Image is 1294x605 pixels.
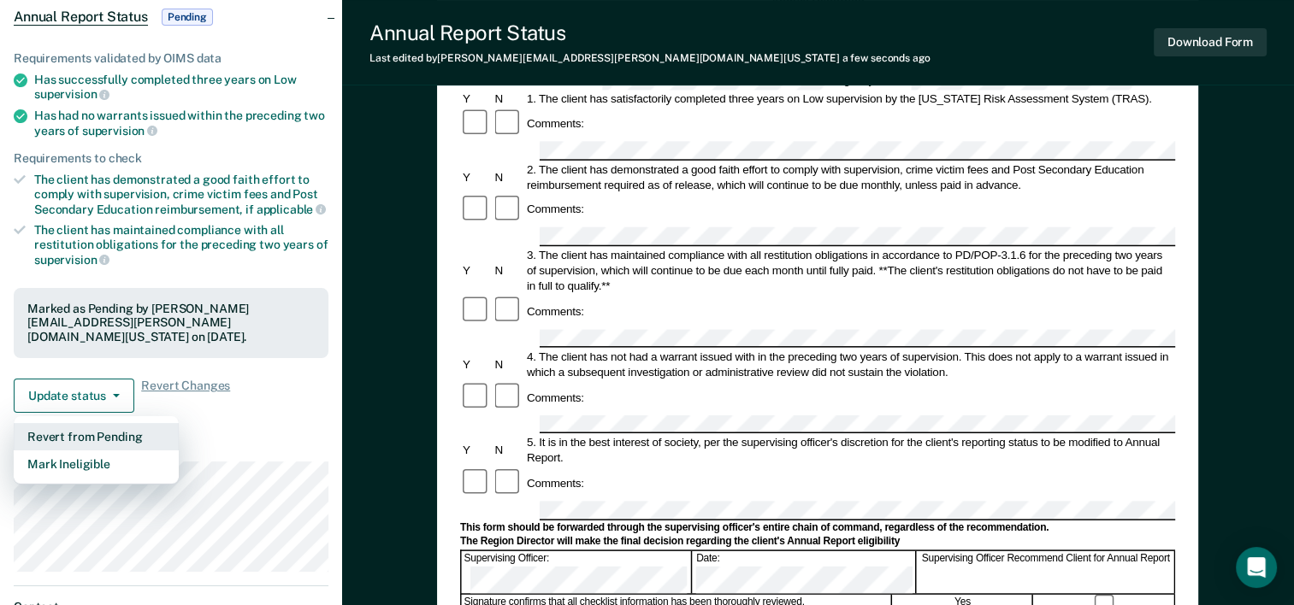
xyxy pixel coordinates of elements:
div: 3. The client has maintained compliance with all restitution obligations in accordance to PD/POP-... [524,248,1175,294]
div: N [493,356,524,372]
div: Has successfully completed three years on Low [34,73,328,102]
span: supervision [82,124,157,138]
div: Has had no warrants issued within the preceding two years of [34,109,328,138]
span: supervision [34,253,109,267]
div: Comments: [524,116,587,132]
div: N [493,443,524,458]
button: Download Form [1154,28,1267,56]
button: Revert from Pending [14,423,179,450]
div: The client has demonstrated a good faith effort to comply with supervision, crime victim fees and... [34,173,328,216]
span: supervision [34,87,109,101]
div: N [493,91,524,106]
div: Comments: [524,303,587,319]
div: Y [460,443,492,458]
div: Marked as Pending by [PERSON_NAME][EMAIL_ADDRESS][PERSON_NAME][DOMAIN_NAME][US_STATE] on [DATE]. [27,302,315,344]
div: Open Intercom Messenger [1236,547,1277,588]
div: Y [460,263,492,279]
button: Mark Ineligible [14,450,179,478]
span: Annual Report Status [14,9,148,26]
div: The Region Director will make the final decision regarding the client's Annual Report eligibility [460,536,1175,549]
div: 1. The client has satisfactorily completed three years on Low supervision by the [US_STATE] Risk ... [524,91,1175,106]
div: Supervising Officer: [462,552,693,594]
div: Requirements validated by OIMS data [14,51,328,66]
span: applicable [257,203,326,216]
button: Update status [14,379,134,413]
div: This form should be forwarded through the supervising officer's entire chain of command, regardle... [460,521,1175,535]
div: Comments: [524,390,587,405]
div: Comments: [524,476,587,491]
div: Supervising Officer Recommend Client for Annual Report [918,552,1175,594]
div: The client has maintained compliance with all restitution obligations for the preceding two years of [34,223,328,267]
span: Pending [162,9,213,26]
div: 5. It is in the best interest of society, per the supervising officer's discretion for the client... [524,435,1175,466]
span: Revert Changes [141,379,230,413]
div: N [493,263,524,279]
div: Y [460,169,492,185]
div: Requirements to check [14,151,328,166]
div: Annual Report Status [369,21,931,45]
div: 4. The client has not had a warrant issued with in the preceding two years of supervision. This d... [524,349,1175,379]
div: Date: [694,552,916,594]
span: a few seconds ago [842,52,931,64]
div: Last edited by [PERSON_NAME][EMAIL_ADDRESS][PERSON_NAME][DOMAIN_NAME][US_STATE] [369,52,931,64]
div: Y [460,91,492,106]
div: Y [460,356,492,372]
div: 2. The client has demonstrated a good faith effort to comply with supervision, crime victim fees ... [524,162,1175,192]
div: Comments: [524,203,587,218]
div: N [493,169,524,185]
